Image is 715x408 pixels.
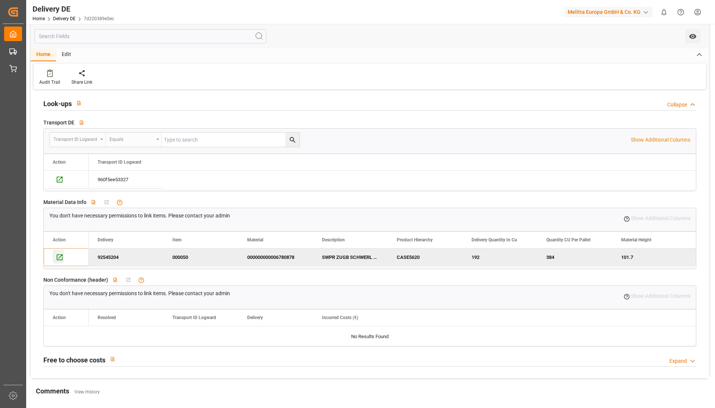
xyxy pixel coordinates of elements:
span: Item [172,237,181,242]
span: Quantity CU Per Pallet [546,237,590,242]
div: 384 [537,248,612,266]
span: Delivery Quantity In Cu [472,237,517,242]
button: open menu [685,29,700,43]
div: 92545204 [89,248,163,266]
div: Equals [110,134,154,143]
button: View description [105,352,120,366]
span: Transport ID Logward [98,160,141,165]
div: Action [53,237,66,242]
span: Delivery [98,237,113,242]
h2: Comments [36,386,69,396]
div: Action [53,160,66,165]
button: View description [72,96,86,110]
button: open menu [50,133,106,147]
p: You don't have necessary permissions to link items. Please contact your admin [49,212,230,220]
span: Transport ID Logward [172,315,216,320]
div: CASE5620 [388,248,463,266]
div: Action [53,315,66,320]
button: show 0 new notifications [656,4,672,21]
p: Show Additional Columns [631,136,690,144]
div: 000000000006780878 [238,248,313,266]
div: Edit [56,49,77,61]
div: 960f5ee53327 [89,171,163,188]
a: Home [33,16,45,21]
span: Incurred Costs (€) [322,315,358,320]
div: Melitta Europa GmbH & Co. KG [565,7,653,18]
div: Delivery DE [33,3,114,15]
span: Non Conformance (header) [43,276,108,284]
button: search button [285,133,300,147]
button: open menu [106,133,162,147]
div: Share Link [71,79,92,86]
div: Transport ID Logward [53,134,98,143]
div: 000050 [163,248,238,266]
p: You don't have necessary permissions to link items. Please contact your admin [49,290,230,297]
input: Type to search [162,133,300,147]
div: Press SPACE to deselect this row. [44,248,89,266]
input: Search Fields [34,29,266,43]
span: Material [247,237,263,242]
span: Description [322,237,345,242]
a: Delivery DE [53,16,76,21]
a: View History [74,389,100,395]
h2: Free to choose costs [43,355,105,365]
div: Collapse [667,101,687,109]
span: Material Height [621,237,651,242]
span: Product Hierarchy [397,237,433,242]
div: Press SPACE to select this row. [44,171,89,189]
div: Press SPACE to select this row. [89,171,163,189]
div: SWPR ZUGB SCHWERL 120L/12B R1 D [313,248,388,266]
span: Transport DE [43,119,74,127]
span: Resolved [98,315,116,320]
h2: Look-ups [43,99,72,109]
div: Expand [669,357,687,365]
button: Melitta Europa GmbH & Co. KG [565,5,656,19]
span: Delivery [247,315,263,320]
div: Home [31,49,56,61]
div: 192 [463,248,537,266]
span: Material Data Info [43,198,86,206]
div: Audit Trail [39,79,60,86]
button: Help Center [672,4,689,21]
div: 101.7 [612,248,687,266]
